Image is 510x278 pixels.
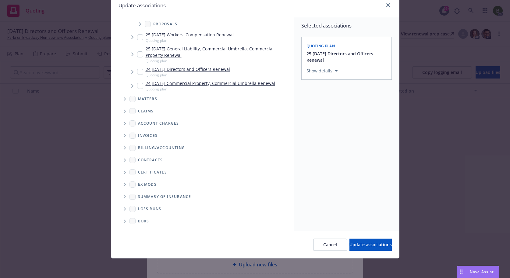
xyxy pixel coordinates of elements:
[138,195,191,199] span: Summary of insurance
[153,22,178,26] span: Proposals
[146,72,230,78] span: Quoting plan
[323,242,337,247] span: Cancel
[146,38,234,43] span: Quoting plan
[146,31,234,38] a: 25 [DATE] Workers' Compensation Renewal
[384,2,392,9] a: close
[138,97,157,101] span: Matters
[138,134,158,137] span: Invoices
[301,22,392,29] span: Selected associations
[138,170,167,174] span: Certificates
[111,142,294,227] div: Folder Tree Example
[138,109,154,113] span: Claims
[457,266,465,278] div: Drag to move
[349,239,392,251] button: Update associations
[146,86,275,92] span: Quoting plan
[304,67,340,75] button: Show details
[138,207,161,211] span: Loss Runs
[138,122,179,125] span: Account charges
[146,46,291,58] a: 25 [DATE] General Liability, Commercial Umbrella, Commercial Property Renewal
[457,266,499,278] button: Nova Assist
[138,219,149,223] span: BORs
[313,239,347,251] button: Cancel
[349,242,392,247] span: Update associations
[306,50,388,63] button: 25 [DATE] Directors and Officers Renewal
[146,58,291,64] span: Quoting plan
[146,80,275,86] a: 24 [DATE] Commercial Property, Commercial Umbrella Renewal
[119,2,166,9] h1: Update associations
[146,66,230,72] a: 24 [DATE] Directors and Officers Renewal
[138,158,163,162] span: Contracts
[306,43,335,49] span: Quoting plan
[138,183,157,186] span: Ex Mods
[470,269,494,274] span: Nova Assist
[138,146,185,150] span: Billing/Accounting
